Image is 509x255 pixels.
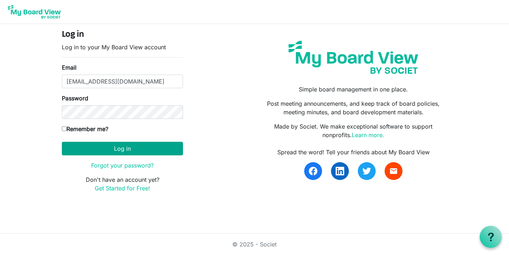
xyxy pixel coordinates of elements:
[95,185,150,192] a: Get Started for Free!
[91,162,154,169] a: Forgot your password?
[62,63,76,72] label: Email
[62,142,183,155] button: Log in
[62,43,183,51] p: Log in to your My Board View account
[260,99,447,116] p: Post meeting announcements, and keep track of board policies, meeting minutes, and board developm...
[62,126,66,131] input: Remember me?
[352,131,384,139] a: Learn more.
[62,125,108,133] label: Remember me?
[260,122,447,139] p: Made by Societ. We make exceptional software to support nonprofits.
[362,167,371,175] img: twitter.svg
[283,35,424,79] img: my-board-view-societ.svg
[6,3,63,21] img: My Board View Logo
[309,167,317,175] img: facebook.svg
[260,148,447,156] div: Spread the word! Tell your friends about My Board View
[62,175,183,192] p: Don't have an account yet?
[62,94,88,102] label: Password
[62,30,183,40] h4: Log in
[385,162,402,180] a: email
[232,241,277,248] a: © 2025 - Societ
[389,167,398,175] span: email
[336,167,344,175] img: linkedin.svg
[260,85,447,94] p: Simple board management in one place.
